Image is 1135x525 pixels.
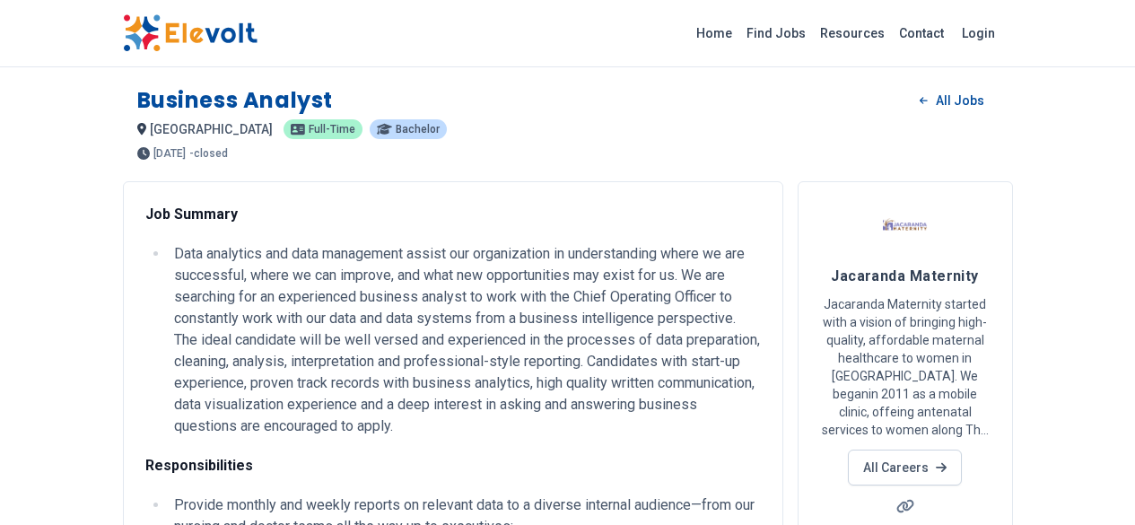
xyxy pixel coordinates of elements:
[892,19,951,48] a: Contact
[848,450,962,486] a: All Careers
[309,124,355,135] span: Full-time
[145,457,253,474] strong: Responsibilities
[123,14,258,52] img: Elevolt
[951,15,1006,51] a: Login
[145,206,238,223] strong: Job Summary
[813,19,892,48] a: Resources
[153,148,186,159] span: [DATE]
[169,243,761,437] li: Data analytics and data management assist our organization in understanding where we are successf...
[396,124,440,135] span: Bachelor
[189,148,228,159] p: - closed
[739,19,813,48] a: Find Jobs
[820,295,991,439] p: Jacaranda Maternity started with a vision of bringing high-quality, affordable maternal healthcar...
[831,267,979,284] span: Jacaranda Maternity
[883,204,928,249] img: Jacaranda Maternity
[137,86,334,115] h1: Business Analyst
[905,87,998,114] a: All Jobs
[150,122,273,136] span: [GEOGRAPHIC_DATA]
[689,19,739,48] a: Home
